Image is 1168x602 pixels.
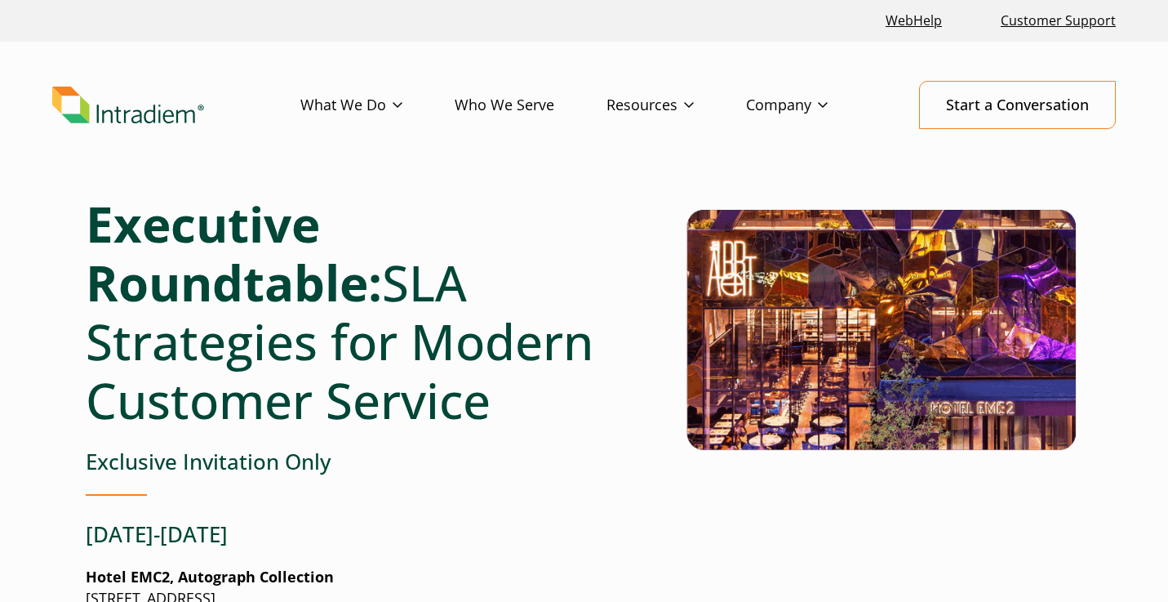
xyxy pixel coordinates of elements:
[455,82,606,129] a: Who We Serve
[879,3,948,38] a: Link opens in a new window
[919,81,1116,129] a: Start a Conversation
[52,87,300,124] a: Link to homepage of Intradiem
[86,194,629,430] h1: SLA Strategies for Modern Customer Service
[86,449,629,475] h3: Exclusive Invitation Only
[606,82,746,129] a: Resources
[86,567,334,586] strong: Hotel EMC2, Autograph Collection
[746,82,880,129] a: Company
[300,82,455,129] a: What We Do
[86,190,382,316] strong: Executive Roundtable:
[994,3,1122,38] a: Customer Support
[52,87,204,124] img: Intradiem
[86,522,629,547] h3: [DATE]-[DATE]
